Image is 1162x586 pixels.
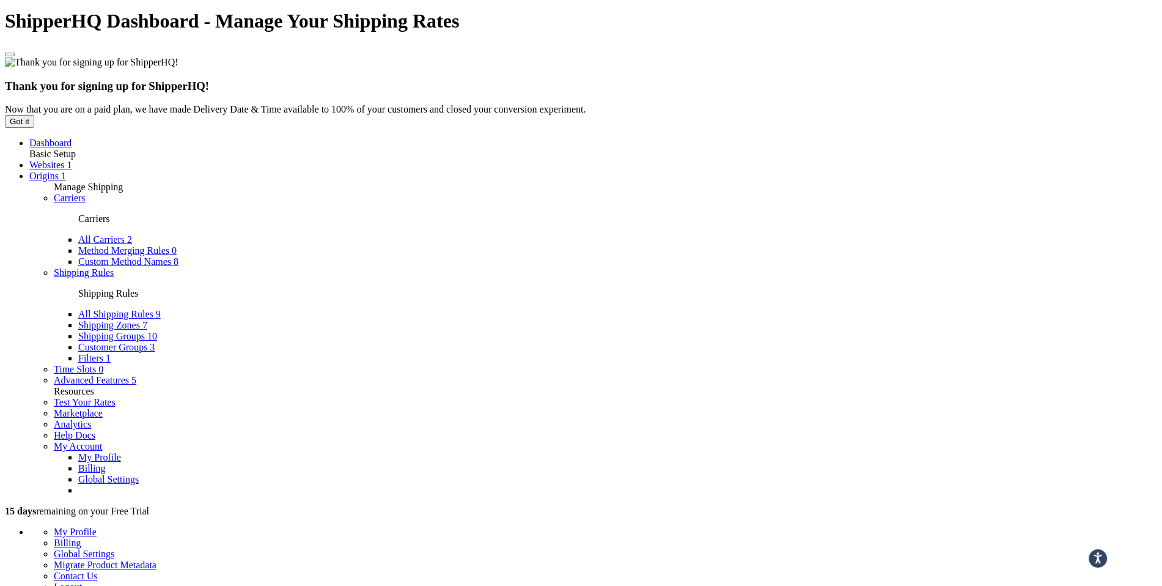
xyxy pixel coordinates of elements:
li: Billing [78,463,1157,474]
li: Test Your Rates [54,397,1157,408]
strong: 15 days [5,506,36,516]
span: 5 [131,375,136,385]
span: Marketplace [54,408,103,418]
a: My Account [54,441,103,451]
li: Global Settings [78,474,1157,485]
a: Shipping Zones 7 [78,320,147,330]
li: Billing [54,538,1157,549]
li: Marketplace [54,408,1157,419]
span: 8 [174,256,178,267]
span: 3 [150,342,155,352]
a: Global Settings [54,549,114,559]
a: All Carriers 2 [78,234,132,245]
li: My Account [54,441,1157,496]
li: Shipping Groups [78,331,1157,342]
a: Shipping Groups 10 [78,331,157,341]
span: Customer Groups [78,342,147,352]
span: 10 [147,331,157,341]
a: Filters 1 [78,353,111,363]
span: Advanced Features [54,375,129,385]
span: 0 [98,364,103,374]
h3: Thank you for signing up for ShipperHQ! [5,80,1157,93]
div: Resources [54,386,1157,397]
li: All Shipping Rules [78,309,1157,320]
li: Origins [29,171,1157,182]
a: Websites 1 [29,160,72,170]
a: Test Your Rates [54,397,116,407]
span: 1 [106,353,111,363]
a: Global Settings [78,474,139,484]
span: 1 [61,171,66,181]
a: Origins 1 [29,171,66,181]
a: Custom Method Names 8 [78,256,178,267]
a: My Profile [54,527,97,537]
span: Time Slots [54,364,96,374]
span: 7 [142,320,147,330]
button: Got it [5,115,34,128]
a: Help Docs [54,430,95,440]
li: Filters [78,353,1157,364]
a: All Shipping Rules 9 [78,309,161,319]
li: Customer Groups [78,342,1157,353]
li: Analytics [54,419,1157,430]
li: Global Settings [54,549,1157,560]
a: My Profile [78,452,121,462]
li: Contact Us [54,571,1157,582]
a: Contact Us [54,571,98,581]
a: Billing [78,463,105,473]
span: 0 [172,245,177,256]
li: My Profile [78,452,1157,463]
li: Help Docs [54,430,1157,441]
li: Websites [29,160,1157,171]
li: Time Slots [54,364,1157,375]
a: Method Merging Rules 0 [78,245,177,256]
img: Thank you for signing up for ShipperHQ! [5,57,178,68]
a: Advanced Features 5 [54,375,136,385]
a: Time Slots 0 [54,364,103,374]
li: Method Merging Rules [78,245,1157,256]
a: Analytics [54,419,91,429]
span: Shipping Groups [78,331,145,341]
li: Custom Method Names [78,256,1157,267]
span: Custom Method Names [78,256,171,267]
a: Migrate Product Metadata [54,560,156,570]
span: 9 [156,309,161,319]
span: All Carriers [78,234,125,245]
a: Billing [54,538,81,548]
span: 2 [127,234,132,245]
span: Origins [29,171,59,181]
p: Shipping Rules [78,288,1157,299]
span: 1 [67,160,72,170]
a: Carriers [54,193,86,203]
a: Shipping Rules [54,267,114,278]
h1: ShipperHQ Dashboard - Manage Your Shipping Rates [5,10,1157,32]
a: Dashboard [29,138,72,148]
li: Migrate Product Metadata [54,560,1157,571]
li: Shipping Zones [78,320,1157,331]
p: Carriers [78,213,1157,224]
li: Shipping Rules [54,267,1157,364]
span: Filters [78,353,103,363]
li: Carriers [54,193,1157,267]
li: Advanced Features [54,375,1157,386]
div: Now that you are on a paid plan, we have made Delivery Date & Time available to 100% of your cust... [5,104,1157,115]
li: My Profile [54,527,1157,538]
div: Manage Shipping [54,182,1157,193]
li: Dashboard [29,138,1157,149]
div: Basic Setup [29,149,1157,160]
